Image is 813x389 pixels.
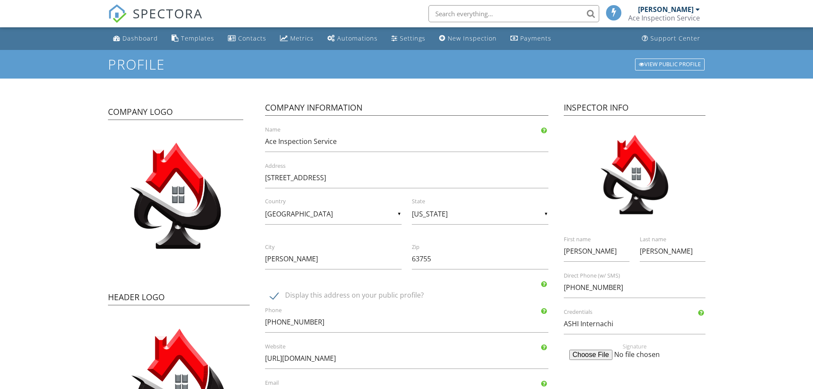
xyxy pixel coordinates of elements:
div: Metrics [290,34,314,42]
label: State [412,198,559,205]
a: SPECTORA [108,12,203,29]
div: Contacts [238,34,266,42]
a: Support Center [638,31,704,47]
img: Ace_inspections_logo_2.png [108,129,243,264]
input: https://www.spectora.com [265,348,548,369]
h4: Company Logo [108,106,243,120]
a: View Public Profile [634,58,705,71]
div: Settings [400,34,425,42]
img: The Best Home Inspection Software - Spectora [108,4,127,23]
label: Display this address on your public profile? [270,291,554,302]
div: Dashboard [122,34,158,42]
a: Templates [168,31,218,47]
div: Automations [337,34,378,42]
div: Templates [181,34,214,42]
div: Payments [520,34,551,42]
div: Signature [559,234,711,350]
h4: Company Information [265,102,548,116]
label: Direct Phone (w/ SMS) [564,272,716,280]
a: Settings [388,31,429,47]
h1: Profile [108,57,705,72]
div: Ace Inspection Service [628,14,700,22]
h4: Inspector Info [564,102,705,116]
label: Last name [640,236,716,243]
label: First name [564,236,640,243]
a: Contacts [224,31,270,47]
a: Automations (Basic) [324,31,381,47]
a: Dashboard [110,31,161,47]
span: SPECTORA [133,4,203,22]
div: New Inspection [448,34,497,42]
div: Support Center [650,34,700,42]
label: Country [265,198,412,205]
input: Search everything... [428,5,599,22]
div: View Public Profile [635,58,705,70]
div: [PERSON_NAME] [638,5,694,14]
a: Metrics [277,31,317,47]
a: Payments [507,31,555,47]
label: Credentials [564,308,716,316]
a: New Inspection [436,31,500,47]
h4: Header Logo [108,292,250,305]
